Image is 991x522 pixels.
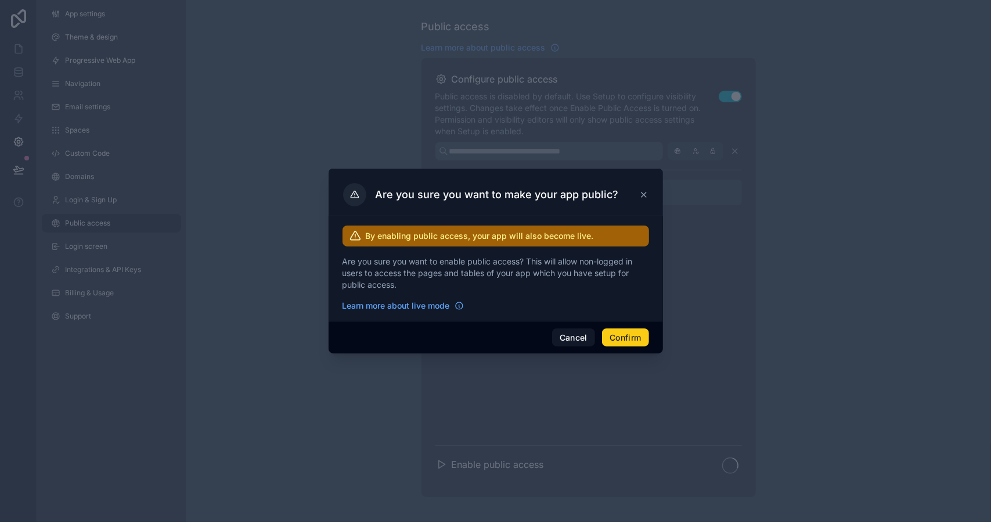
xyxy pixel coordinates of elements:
button: Confirm [602,328,648,347]
h3: Are you sure you want to make your app public? [376,188,619,202]
button: Cancel [552,328,595,347]
a: Learn more about live mode [343,300,464,312]
h2: By enabling public access, your app will also become live. [366,230,594,242]
p: Are you sure you want to enable public access? This will allow non-logged in users to access the ... [343,256,649,291]
span: Learn more about live mode [343,300,450,312]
